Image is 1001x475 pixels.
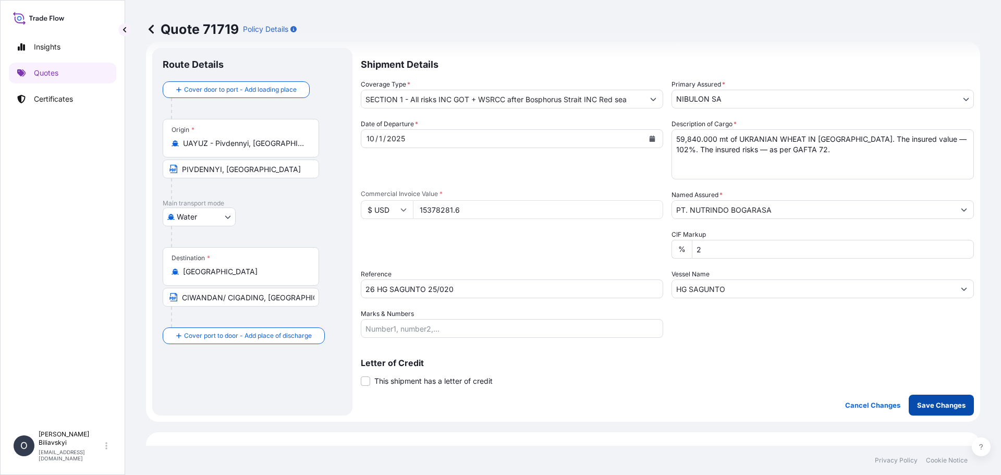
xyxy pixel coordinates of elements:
[926,456,968,465] a: Cookie Notice
[644,130,661,147] button: Calendar
[672,240,692,259] div: %
[413,200,663,219] input: Type amount
[672,79,725,90] span: Primary Assured
[917,400,966,410] p: Save Changes
[163,81,310,98] button: Cover door to port - Add loading place
[163,288,319,307] input: Text to appear on certificate
[361,309,414,319] label: Marks & Numbers
[34,42,60,52] p: Insights
[172,254,210,262] div: Destination
[163,160,319,178] input: Text to appear on certificate
[183,266,306,277] input: Destination
[163,208,236,226] button: Select transport
[146,21,239,38] p: Quote 71719
[676,94,722,104] span: NIBULON SA
[9,63,116,83] a: Quotes
[378,132,383,145] div: day,
[644,90,663,108] button: Show suggestions
[672,190,723,200] label: Named Assured
[845,400,900,410] p: Cancel Changes
[177,212,197,222] span: Water
[672,279,955,298] input: Type to search vessel name or IMO
[383,132,386,145] div: /
[184,331,312,341] span: Cover port to door - Add place of discharge
[361,359,974,367] p: Letter of Credit
[163,199,342,208] p: Main transport mode
[163,327,325,344] button: Cover port to door - Add place of discharge
[361,48,974,79] p: Shipment Details
[243,24,288,34] p: Policy Details
[9,89,116,109] a: Certificates
[837,395,909,416] button: Cancel Changes
[39,449,103,461] p: [EMAIL_ADDRESS][DOMAIN_NAME]
[374,376,493,386] span: This shipment has a letter of credit
[361,279,663,298] input: Your internal reference
[361,119,418,129] span: Date of Departure
[361,319,663,338] input: Number1, number2,...
[875,456,918,465] a: Privacy Policy
[672,200,955,219] input: Full name
[39,430,103,447] p: [PERSON_NAME] Biliavskyi
[183,138,306,149] input: Origin
[955,279,973,298] button: Show suggestions
[184,84,297,95] span: Cover door to port - Add loading place
[361,190,663,198] span: Commercial Invoice Value
[909,395,974,416] button: Save Changes
[361,79,410,90] label: Coverage Type
[672,129,974,179] textarea: 59,840.000 mt of UKRANIAN WHEAT IN [GEOGRAPHIC_DATA]. The insured value — 102%. The insured risks...
[9,36,116,57] a: Insights
[955,200,973,219] button: Show suggestions
[20,441,28,451] span: O
[375,132,378,145] div: /
[163,58,224,71] p: Route Details
[361,269,392,279] label: Reference
[34,68,58,78] p: Quotes
[672,90,974,108] button: NIBULON SA
[361,90,644,108] input: Select coverage type
[386,132,406,145] div: year,
[672,229,706,240] label: CIF Markup
[172,126,194,134] div: Origin
[692,240,974,259] input: Enter percentage between 0 and 10%
[365,132,375,145] div: month,
[672,269,710,279] label: Vessel Name
[672,119,737,129] label: Description of Cargo
[34,94,73,104] p: Certificates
